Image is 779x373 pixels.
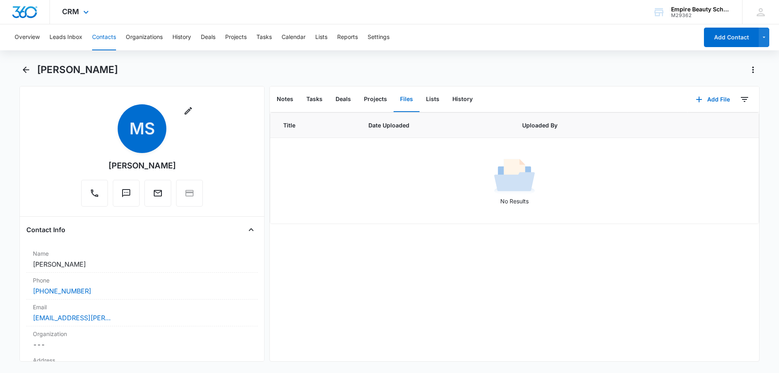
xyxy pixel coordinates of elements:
[522,121,642,129] span: Uploaded By
[420,87,446,112] button: Lists
[33,259,251,269] dd: [PERSON_NAME]
[688,90,738,109] button: Add File
[315,24,327,50] button: Lists
[494,156,535,197] img: No Results
[446,87,479,112] button: History
[144,180,171,207] button: Email
[26,300,258,326] div: Email[EMAIL_ADDRESS][PERSON_NAME][DOMAIN_NAME]
[33,276,251,285] label: Phone
[747,63,760,76] button: Actions
[704,28,759,47] button: Add Contact
[394,87,420,112] button: Files
[282,24,306,50] button: Calendar
[33,356,251,364] label: Address
[26,225,65,235] h4: Contact Info
[113,180,140,207] button: Text
[81,192,108,199] a: Call
[33,249,251,258] label: Name
[26,273,258,300] div: Phone[PHONE_NUMBER]
[126,24,163,50] button: Organizations
[33,330,251,338] label: Organization
[33,313,114,323] a: [EMAIL_ADDRESS][PERSON_NAME][DOMAIN_NAME]
[245,223,258,236] button: Close
[368,121,502,129] span: Date Uploaded
[26,246,258,273] div: Name[PERSON_NAME]
[26,326,258,353] div: Organization---
[81,180,108,207] button: Call
[300,87,329,112] button: Tasks
[113,192,140,199] a: Text
[49,24,82,50] button: Leads Inbox
[283,121,349,129] span: Title
[92,24,116,50] button: Contacts
[329,87,357,112] button: Deals
[33,340,251,349] dd: ---
[368,24,389,50] button: Settings
[270,87,300,112] button: Notes
[225,24,247,50] button: Projects
[118,104,166,153] span: MS
[37,64,118,76] h1: [PERSON_NAME]
[671,6,730,13] div: account name
[33,286,91,296] a: [PHONE_NUMBER]
[357,87,394,112] button: Projects
[738,93,751,106] button: Filters
[271,197,758,205] p: No Results
[256,24,272,50] button: Tasks
[15,24,40,50] button: Overview
[33,303,251,311] label: Email
[144,192,171,199] a: Email
[62,7,79,16] span: CRM
[108,160,176,172] div: [PERSON_NAME]
[201,24,215,50] button: Deals
[337,24,358,50] button: Reports
[671,13,730,18] div: account id
[19,63,32,76] button: Back
[172,24,191,50] button: History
